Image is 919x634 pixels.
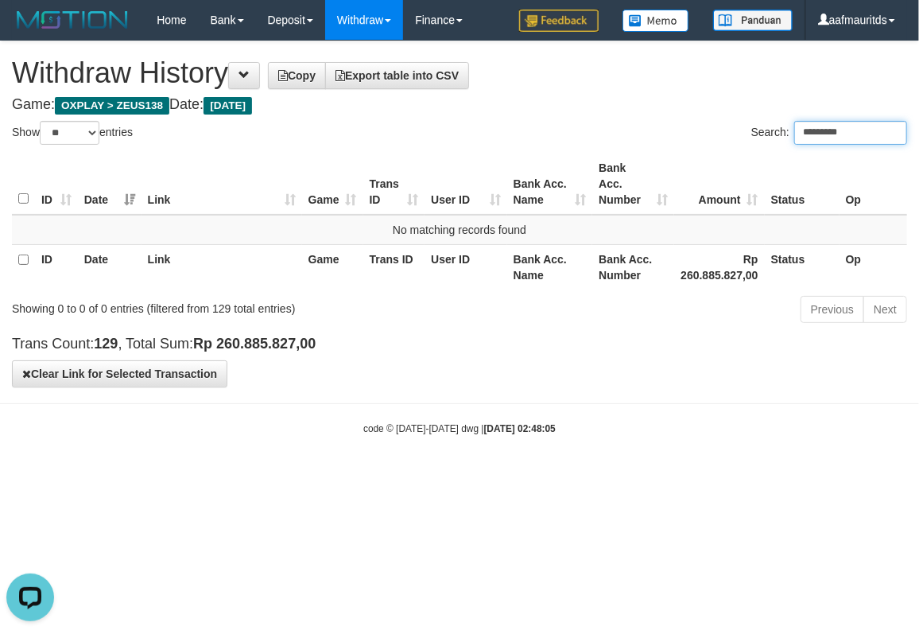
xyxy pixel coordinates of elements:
th: ID: activate to sort column ascending [35,154,78,215]
select: Showentries [40,121,99,145]
th: Link [142,244,302,290]
th: Date [78,244,142,290]
h4: Trans Count: , Total Sum: [12,336,907,352]
th: User ID: activate to sort column ascending [425,154,507,215]
h1: Withdraw History [12,57,907,89]
img: MOTION_logo.png [12,8,133,32]
label: Show entries [12,121,133,145]
th: Op [840,154,907,215]
span: Export table into CSV [335,69,459,82]
th: Status [765,154,840,215]
th: Link: activate to sort column ascending [142,154,302,215]
button: Clear Link for Selected Transaction [12,360,227,387]
th: Status [765,244,840,290]
th: Game: activate to sort column ascending [302,154,363,215]
th: Op [840,244,907,290]
a: Previous [801,296,864,323]
span: [DATE] [204,97,252,115]
strong: [DATE] 02:48:05 [484,423,556,434]
th: Bank Acc. Name [507,244,593,290]
th: Amount: activate to sort column ascending [674,154,765,215]
small: code © [DATE]-[DATE] dwg | [363,423,556,434]
span: Copy [278,69,316,82]
th: Bank Acc. Number [592,244,674,290]
img: Feedback.jpg [519,10,599,32]
strong: Rp 260.885.827,00 [193,336,316,352]
div: Showing 0 to 0 of 0 entries (filtered from 129 total entries) [12,294,371,317]
label: Search: [751,121,907,145]
a: Export table into CSV [325,62,469,89]
th: User ID [425,244,507,290]
th: Bank Acc. Number: activate to sort column ascending [592,154,674,215]
td: No matching records found [12,215,907,245]
th: Bank Acc. Name: activate to sort column ascending [507,154,593,215]
span: OXPLAY > ZEUS138 [55,97,169,115]
th: Date: activate to sort column ascending [78,154,142,215]
h4: Game: Date: [12,97,907,113]
th: Trans ID [363,244,425,290]
input: Search: [794,121,907,145]
th: Game [302,244,363,290]
img: Button%20Memo.svg [622,10,689,32]
strong: Rp 260.885.827,00 [681,253,758,282]
a: Next [863,296,907,323]
th: Trans ID: activate to sort column ascending [363,154,425,215]
strong: 129 [94,336,118,352]
th: ID [35,244,78,290]
a: Copy [268,62,326,89]
img: panduan.png [713,10,793,31]
button: Open LiveChat chat widget [6,6,54,54]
